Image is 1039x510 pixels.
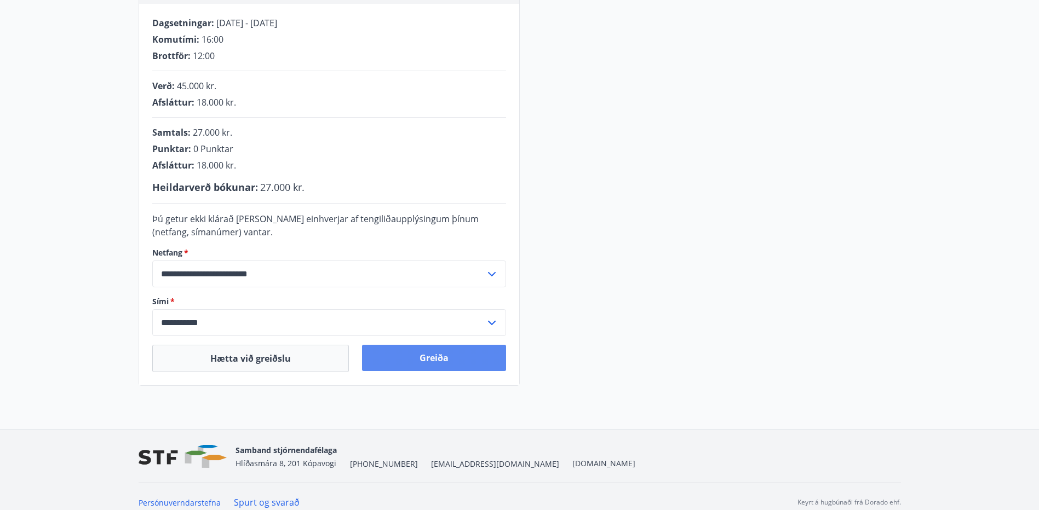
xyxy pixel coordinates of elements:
[350,459,418,470] span: [PHONE_NUMBER]
[152,143,191,155] span: Punktar :
[362,345,506,371] button: Greiða
[234,496,300,508] a: Spurt og svarað
[152,96,194,108] span: Afsláttur :
[152,247,506,258] label: Netfang
[236,458,336,468] span: Hlíðasmára 8, 201 Kópavogi
[193,50,215,62] span: 12:00
[197,96,236,108] span: 18.000 kr.
[193,143,233,155] span: 0 Punktar
[431,459,559,470] span: [EMAIL_ADDRESS][DOMAIN_NAME]
[152,126,191,138] span: Samtals :
[152,50,191,62] span: Brottför :
[236,445,337,455] span: Samband stjórnendafélaga
[177,80,216,92] span: 45.000 kr.
[139,497,221,508] a: Persónuverndarstefna
[152,159,194,171] span: Afsláttur :
[797,497,901,507] p: Keyrt á hugbúnaði frá Dorado ehf.
[216,17,277,29] span: [DATE] - [DATE]
[152,80,175,92] span: Verð :
[193,126,232,138] span: 27.000 kr.
[152,181,258,194] span: Heildarverð bókunar :
[152,213,479,238] span: Þú getur ekki klárað [PERSON_NAME] einhverjar af tengiliðaupplýsingum þínum (netfang, símanúmer) ...
[152,33,199,45] span: Komutími :
[197,159,236,171] span: 18.000 kr.
[260,181,305,194] span: 27.000 kr.
[202,33,223,45] span: 16:00
[152,296,506,307] label: Sími
[152,345,349,372] button: Hætta við greiðslu
[139,445,227,468] img: vjCaq2fThgY3EUYqSgpjEiBg6WP39ov69hlhuPVN.png
[152,17,214,29] span: Dagsetningar :
[572,458,635,468] a: [DOMAIN_NAME]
